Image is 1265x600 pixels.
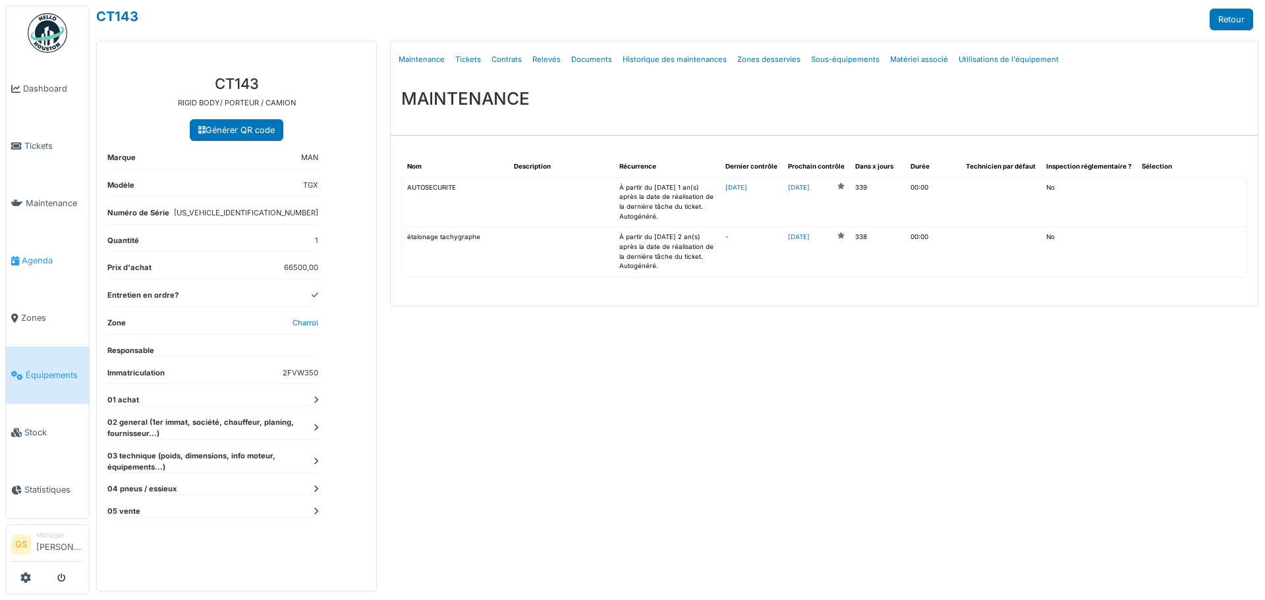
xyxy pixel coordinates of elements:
span: Équipements [26,369,84,381]
div: Manager [36,530,84,540]
dt: Modèle [107,180,134,196]
span: translation missing: fr.shared.no [1046,184,1055,191]
th: Sélection [1137,157,1192,177]
dt: 02 general (1er immat, société, chauffeur, planing, fournisseur...) [107,417,318,439]
td: 00:00 [905,177,961,227]
a: Sous-équipements [806,44,885,75]
a: GS Manager[PERSON_NAME] [11,530,84,562]
a: Générer QR code [190,119,283,141]
td: AUTOSECURITE [402,177,509,227]
th: Inspection réglementaire ? [1041,157,1137,177]
a: Équipements [6,346,89,404]
span: Statistiques [24,483,84,496]
a: Zones [6,289,89,346]
th: Dernier contrôle [720,157,783,177]
a: Maintenance [393,44,450,75]
dt: Immatriculation [107,368,165,384]
span: Stock [24,426,84,439]
th: Technicien par défaut [961,157,1041,177]
dt: Quantité [107,235,139,252]
dt: Prix d'achat [107,262,152,279]
span: translation missing: fr.shared.no [1046,233,1055,240]
p: RIGID BODY/ PORTEUR / CAMION [107,97,366,109]
dd: MAN [301,152,318,163]
span: Dashboard [23,82,84,95]
h3: MAINTENANCE [401,88,530,109]
td: 339 [850,177,905,227]
a: Charroi [293,318,318,327]
dt: Responsable [107,345,154,356]
th: Nom [402,157,509,177]
dt: 05 vente [107,506,318,517]
a: Tickets [6,117,89,175]
a: Documents [566,44,617,75]
td: - [720,227,783,277]
td: 00:00 [905,227,961,277]
span: Zones [21,312,84,324]
a: Historique des maintenances [617,44,732,75]
dd: 2FVW350 [283,368,318,379]
th: Description [509,157,614,177]
dt: Entretien en ordre? [107,290,179,306]
span: Tickets [24,140,84,152]
dt: Marque [107,152,136,169]
dt: Zone [107,317,126,334]
a: Matériel associé [885,44,953,75]
a: Maintenance [6,175,89,232]
span: Agenda [22,254,84,267]
th: Récurrence [614,157,719,177]
dd: 66500,00 [284,262,318,273]
a: Relevés [527,44,566,75]
li: [PERSON_NAME] [36,530,84,559]
a: [DATE] [788,183,810,193]
td: 338 [850,227,905,277]
dt: Numéro de Série [107,207,169,224]
span: Maintenance [26,197,84,209]
a: Retour [1210,9,1253,30]
dd: [US_VEHICLE_IDENTIFICATION_NUMBER] [174,207,318,219]
a: Statistiques [6,461,89,518]
img: Badge_color-CXgf-gQk.svg [28,13,67,53]
a: Zones desservies [732,44,806,75]
dt: 04 pneus / essieux [107,483,318,495]
th: Prochain contrôle [783,157,850,177]
dt: 03 technique (poids, dimensions, info moteur, équipements...) [107,450,318,473]
a: Contrats [486,44,527,75]
a: Agenda [6,232,89,289]
td: À partir du [DATE] 2 an(s) après la date de réalisation de la dernière tâche du ticket. Autogénéré. [614,227,719,277]
a: Stock [6,404,89,461]
a: Utilisations de l'équipement [953,44,1064,75]
a: [DATE] [788,232,810,242]
dt: 01 achat [107,395,318,406]
a: Dashboard [6,60,89,117]
li: GS [11,535,31,555]
a: [DATE] [725,184,747,191]
td: À partir du [DATE] 1 an(s) après la date de réalisation de la dernière tâche du ticket. Autogénéré. [614,177,719,227]
td: étalonage tachygraphe [402,227,509,277]
a: Tickets [450,44,486,75]
th: Durée [905,157,961,177]
a: CT143 [96,9,138,24]
h3: CT143 [107,75,366,92]
dd: 1 [315,235,318,246]
th: Dans x jours [850,157,905,177]
dd: TGX [303,180,318,191]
